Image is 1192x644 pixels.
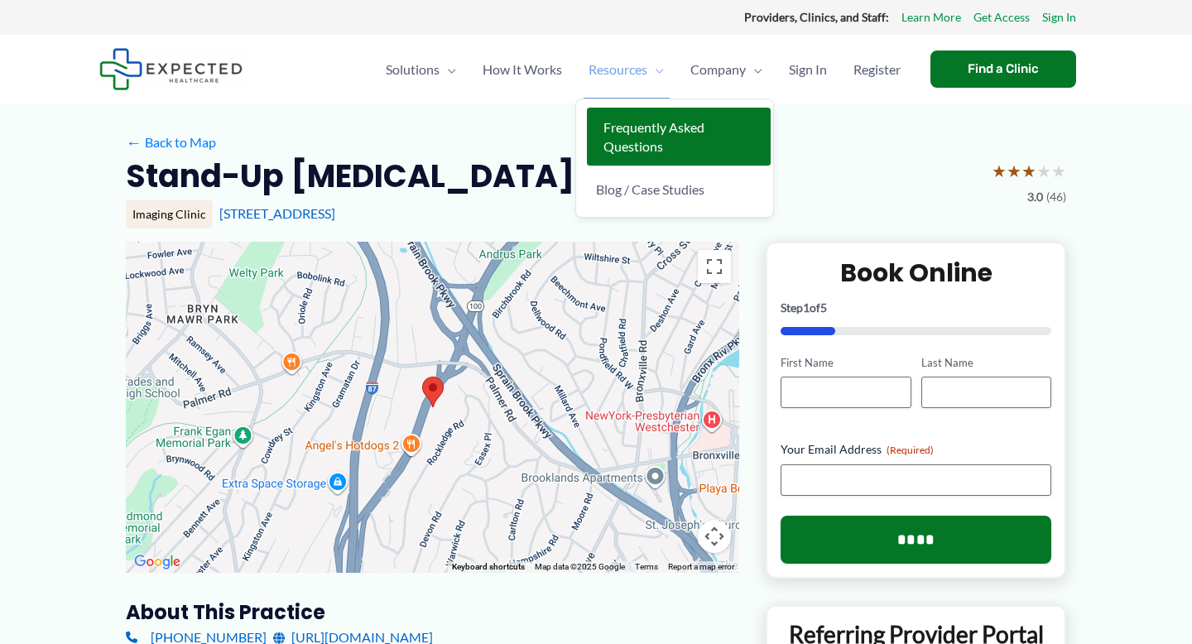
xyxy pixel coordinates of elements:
a: CompanyMenu Toggle [677,41,776,99]
a: Find a Clinic [930,50,1076,88]
span: Register [853,41,901,99]
a: Report a map error [668,562,734,571]
a: Frequently Asked Questions [587,108,771,166]
span: Solutions [386,41,440,99]
label: Last Name [921,355,1051,371]
span: How It Works [483,41,562,99]
a: Sign In [1042,7,1076,28]
span: Resources [589,41,647,99]
a: Terms (opens in new tab) [635,562,658,571]
span: ← [126,134,142,150]
nav: Primary Site Navigation [372,41,914,99]
img: Google [130,551,185,573]
span: Sign In [789,41,827,99]
span: Company [690,41,746,99]
h2: Stand-Up [MEDICAL_DATA] of Yonkers [126,156,756,196]
a: Get Access [973,7,1030,28]
label: Your Email Address [781,441,1051,458]
button: Toggle fullscreen view [698,250,731,283]
img: Expected Healthcare Logo - side, dark font, small [99,48,243,90]
strong: Providers, Clinics, and Staff: [744,10,889,24]
span: ★ [1036,156,1051,186]
h3: About this practice [126,599,739,625]
a: Learn More [901,7,961,28]
a: ResourcesMenu Toggle [575,41,677,99]
span: Blog / Case Studies [596,181,704,197]
a: Register [840,41,914,99]
a: SolutionsMenu Toggle [372,41,469,99]
button: Keyboard shortcuts [452,561,525,573]
span: 1 [803,300,810,315]
span: Menu Toggle [746,41,762,99]
span: ★ [1007,156,1021,186]
span: Frequently Asked Questions [603,119,704,154]
span: ★ [1051,156,1066,186]
span: (Required) [887,444,934,456]
h2: Book Online [781,257,1051,289]
span: ★ [1021,156,1036,186]
a: Open this area in Google Maps (opens a new window) [130,551,185,573]
span: Menu Toggle [647,41,664,99]
a: How It Works [469,41,575,99]
span: Map data ©2025 Google [535,562,625,571]
p: Step of [781,302,1051,314]
span: 3.0 [1027,186,1043,208]
span: 5 [820,300,827,315]
a: Sign In [776,41,840,99]
a: ←Back to Map [126,130,216,155]
span: ★ [992,156,1007,186]
a: Blog / Case Studies [583,170,767,209]
div: Imaging Clinic [126,200,213,228]
span: Menu Toggle [440,41,456,99]
span: (46) [1046,186,1066,208]
button: Map camera controls [698,520,731,553]
a: [STREET_ADDRESS] [219,205,335,221]
label: First Name [781,355,911,371]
